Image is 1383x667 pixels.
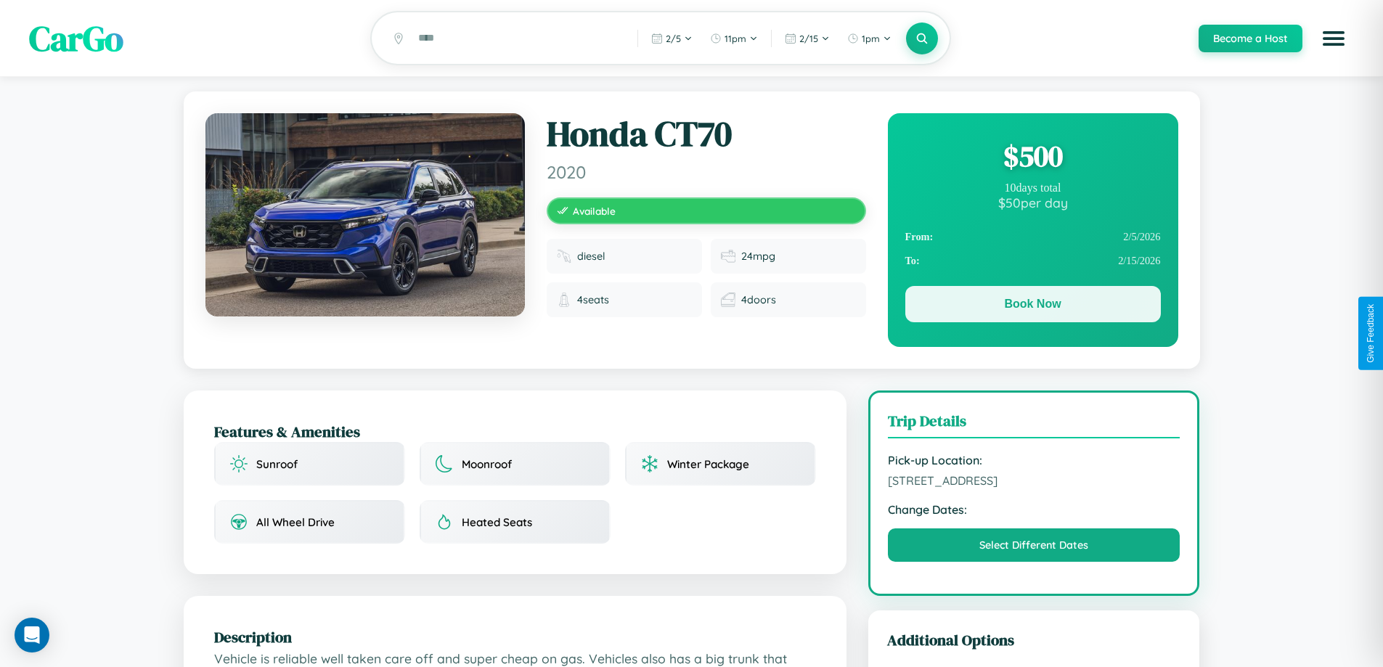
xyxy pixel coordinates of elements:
span: Sunroof [256,457,298,471]
strong: From: [905,231,934,243]
button: 2/15 [778,27,837,50]
span: 2 / 5 [666,33,681,44]
span: diesel [577,250,605,263]
strong: Change Dates: [888,502,1180,517]
img: Fuel efficiency [721,249,735,263]
button: Open menu [1313,18,1354,59]
span: [STREET_ADDRESS] [888,473,1180,488]
span: 24 mpg [741,250,775,263]
span: Available [573,205,616,217]
span: All Wheel Drive [256,515,335,529]
span: Moonroof [462,457,512,471]
span: CarGo [29,15,123,62]
button: Become a Host [1199,25,1302,52]
img: Doors [721,292,735,307]
button: 2/5 [644,27,700,50]
button: Select Different Dates [888,528,1180,562]
h2: Description [214,626,816,647]
div: Give Feedback [1366,304,1376,363]
button: Book Now [905,286,1161,322]
span: 2020 [547,161,866,183]
button: 1pm [840,27,899,50]
h3: Additional Options [887,629,1181,650]
span: 4 seats [577,293,609,306]
span: 11pm [725,33,746,44]
h1: Honda CT70 [547,113,866,155]
img: Fuel type [557,249,571,263]
strong: Pick-up Location: [888,453,1180,467]
span: 4 doors [741,293,776,306]
div: $ 50 per day [905,195,1161,210]
div: 2 / 5 / 2026 [905,225,1161,249]
div: $ 500 [905,136,1161,176]
h3: Trip Details [888,410,1180,438]
div: 2 / 15 / 2026 [905,249,1161,273]
div: 10 days total [905,181,1161,195]
span: 1pm [862,33,880,44]
img: Honda CT70 2020 [205,113,525,316]
div: Open Intercom Messenger [15,618,49,652]
span: Heated Seats [462,515,532,529]
button: 11pm [703,27,765,50]
span: Winter Package [667,457,749,471]
span: 2 / 15 [799,33,818,44]
img: Seats [557,292,571,307]
h2: Features & Amenities [214,421,816,442]
strong: To: [905,255,920,267]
